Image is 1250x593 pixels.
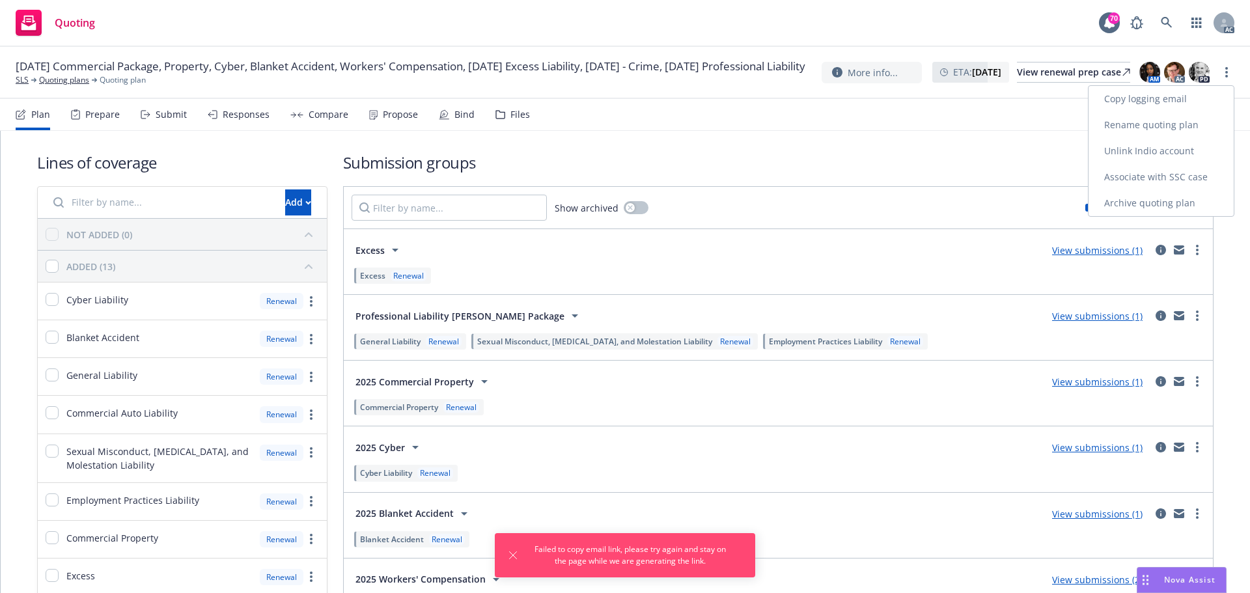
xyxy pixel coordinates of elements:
[1154,10,1180,36] a: Search
[1108,12,1120,24] div: 70
[85,109,120,120] div: Prepare
[1153,308,1169,324] a: circleInformation
[260,331,303,347] div: Renewal
[66,406,178,420] span: Commercial Auto Liability
[285,189,311,215] button: Add
[303,493,319,509] a: more
[717,336,753,347] div: Renewal
[1089,112,1234,138] a: Rename quoting plan
[66,445,252,472] span: Sexual Misconduct, [MEDICAL_DATA], and Molestation Liability
[1153,439,1169,455] a: circleInformation
[1052,508,1143,520] a: View submissions (1)
[1137,568,1154,592] div: Drag to move
[260,569,303,585] div: Renewal
[66,569,95,583] span: Excess
[303,531,319,547] a: more
[1085,202,1145,213] div: Limits added
[1017,62,1130,82] div: View renewal prep case
[1089,164,1234,190] a: Associate with SSC case
[352,368,496,394] button: 2025 Commercial Property
[1153,242,1169,258] a: circleInformation
[156,109,187,120] div: Submit
[1089,86,1234,112] a: Copy logging email
[1153,374,1169,389] a: circleInformation
[355,243,385,257] span: Excess
[1052,441,1143,454] a: View submissions (1)
[1089,138,1234,164] a: Unlink Indio account
[260,406,303,422] div: Renewal
[303,294,319,309] a: more
[1189,506,1205,521] a: more
[260,368,303,385] div: Renewal
[66,368,137,382] span: General Liability
[16,74,29,86] a: SLS
[46,189,277,215] input: Filter by name...
[303,407,319,422] a: more
[260,531,303,547] div: Renewal
[1052,310,1143,322] a: View submissions (1)
[848,66,898,79] span: More info...
[822,62,922,83] button: More info...
[39,74,89,86] a: Quoting plans
[417,467,453,478] div: Renewal
[355,506,454,520] span: 2025 Blanket Accident
[443,402,479,413] div: Renewal
[66,293,128,307] span: Cyber Liability
[303,331,319,347] a: more
[383,109,418,120] div: Propose
[66,256,319,277] button: ADDED (13)
[355,441,405,454] span: 2025 Cyber
[1189,439,1205,455] a: more
[1017,62,1130,83] a: View renewal prep case
[260,493,303,510] div: Renewal
[309,109,348,120] div: Compare
[360,534,424,545] span: Blanket Accident
[355,309,564,323] span: Professional Liability [PERSON_NAME] Package
[1171,439,1187,455] a: mail
[352,237,407,263] button: Excess
[510,109,530,120] div: Files
[887,336,923,347] div: Renewal
[285,190,311,215] div: Add
[429,534,465,545] div: Renewal
[1171,506,1187,521] a: mail
[426,336,462,347] div: Renewal
[66,331,139,344] span: Blanket Accident
[391,270,426,281] div: Renewal
[1137,567,1227,593] button: Nova Assist
[16,59,805,74] span: [DATE] Commercial Package, Property, Cyber, Blanket Accident, Workers' Compensation, [DATE] Exces...
[355,572,486,586] span: 2025 Workers' Compensation
[769,336,882,347] span: Employment Practices Liability
[303,369,319,385] a: more
[100,74,146,86] span: Quoting plan
[360,467,412,478] span: Cyber Liability
[454,109,475,120] div: Bind
[1164,574,1215,585] span: Nova Assist
[31,109,50,120] div: Plan
[343,152,1214,173] h1: Submission groups
[37,152,327,173] h1: Lines of coverage
[555,201,618,215] span: Show archived
[360,402,438,413] span: Commercial Property
[1052,244,1143,256] a: View submissions (1)
[1171,308,1187,324] a: mail
[55,18,95,28] span: Quoting
[303,569,319,585] a: more
[1219,64,1234,80] a: more
[1184,10,1210,36] a: Switch app
[1171,374,1187,389] a: mail
[1124,10,1150,36] a: Report a Bug
[360,336,421,347] span: General Liability
[1052,573,1143,586] a: View submissions (2)
[352,501,476,527] button: 2025 Blanket Accident
[352,566,508,592] button: 2025 Workers' Compensation
[355,375,474,389] span: 2025 Commercial Property
[260,445,303,461] div: Renewal
[1189,308,1205,324] a: more
[531,544,729,567] span: Failed to copy email link, please try again and stay on the page while we are generating the link.
[1189,242,1205,258] a: more
[352,434,427,460] button: 2025 Cyber
[66,224,319,245] button: NOT ADDED (0)
[1139,62,1160,83] img: photo
[10,5,100,41] a: Quoting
